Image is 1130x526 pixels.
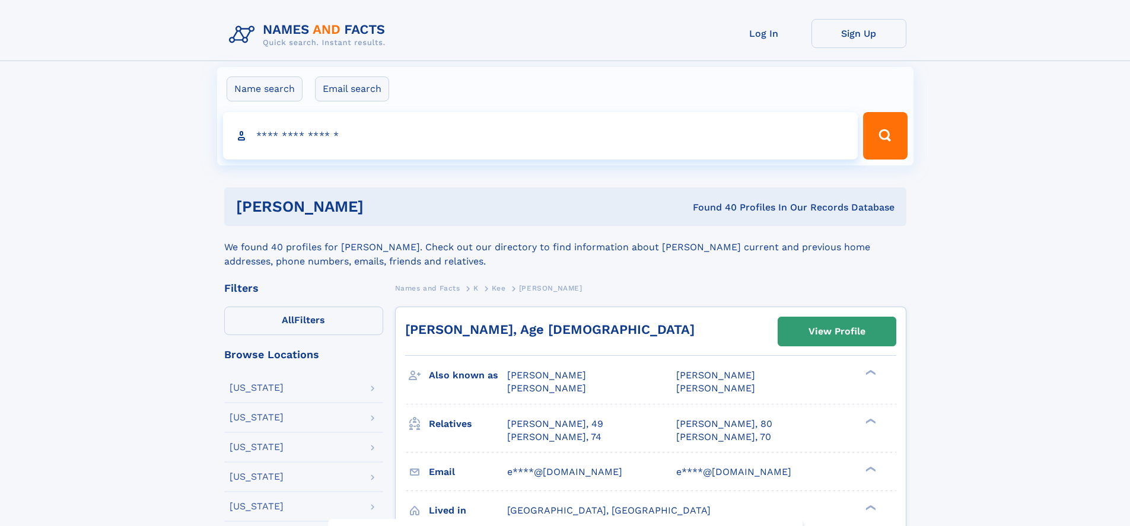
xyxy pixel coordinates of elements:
[492,280,505,295] a: Kee
[230,383,284,393] div: [US_STATE]
[230,502,284,511] div: [US_STATE]
[429,462,507,482] h3: Email
[862,503,877,511] div: ❯
[507,505,711,516] span: [GEOGRAPHIC_DATA], [GEOGRAPHIC_DATA]
[230,413,284,422] div: [US_STATE]
[224,19,395,51] img: Logo Names and Facts
[224,349,383,360] div: Browse Locations
[230,472,284,482] div: [US_STATE]
[230,442,284,452] div: [US_STATE]
[429,414,507,434] h3: Relatives
[236,199,529,214] h1: [PERSON_NAME]
[282,314,294,326] span: All
[507,417,603,431] a: [PERSON_NAME], 49
[429,501,507,521] h3: Lived in
[862,369,877,377] div: ❯
[492,284,505,292] span: Kee
[862,417,877,425] div: ❯
[676,431,771,444] a: [PERSON_NAME], 70
[224,307,383,335] label: Filters
[507,431,601,444] a: [PERSON_NAME], 74
[862,465,877,473] div: ❯
[507,382,586,394] span: [PERSON_NAME]
[224,226,906,269] div: We found 40 profiles for [PERSON_NAME]. Check out our directory to find information about [PERSON...
[429,365,507,385] h3: Also known as
[519,284,582,292] span: [PERSON_NAME]
[811,19,906,48] a: Sign Up
[507,369,586,381] span: [PERSON_NAME]
[717,19,811,48] a: Log In
[473,284,479,292] span: K
[227,76,303,101] label: Name search
[676,382,755,394] span: [PERSON_NAME]
[676,417,772,431] a: [PERSON_NAME], 80
[528,201,895,214] div: Found 40 Profiles In Our Records Database
[224,283,383,294] div: Filters
[395,280,460,295] a: Names and Facts
[315,76,389,101] label: Email search
[405,322,695,337] a: [PERSON_NAME], Age [DEMOGRAPHIC_DATA]
[676,369,755,381] span: [PERSON_NAME]
[808,318,865,345] div: View Profile
[223,112,858,160] input: search input
[473,280,479,295] a: K
[863,112,907,160] button: Search Button
[778,317,896,346] a: View Profile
